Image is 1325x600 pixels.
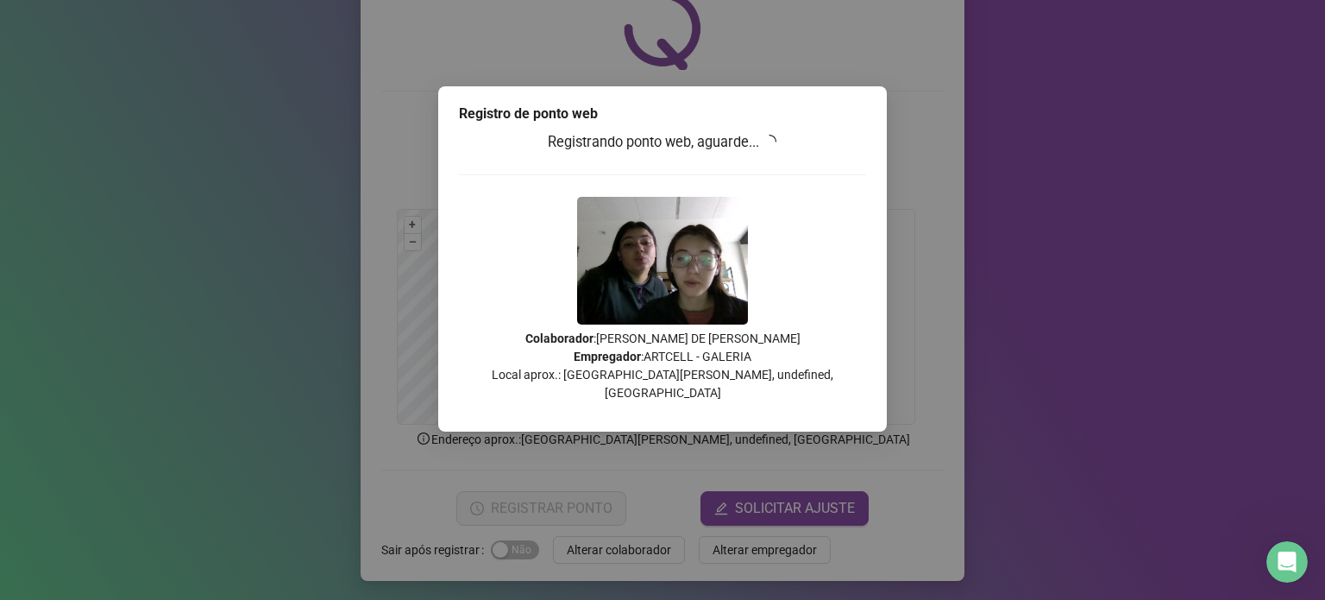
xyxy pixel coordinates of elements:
strong: Empregador [574,350,641,363]
p: : [PERSON_NAME] DE [PERSON_NAME] : ARTCELL - GALERIA Local aprox.: [GEOGRAPHIC_DATA][PERSON_NAME]... [459,330,866,402]
h3: Registrando ponto web, aguarde... [459,131,866,154]
span: loading [760,131,780,151]
iframe: Intercom live chat [1266,541,1308,583]
div: Registro de ponto web [459,104,866,124]
strong: Colaborador [525,332,593,345]
img: 9k= [577,197,748,325]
